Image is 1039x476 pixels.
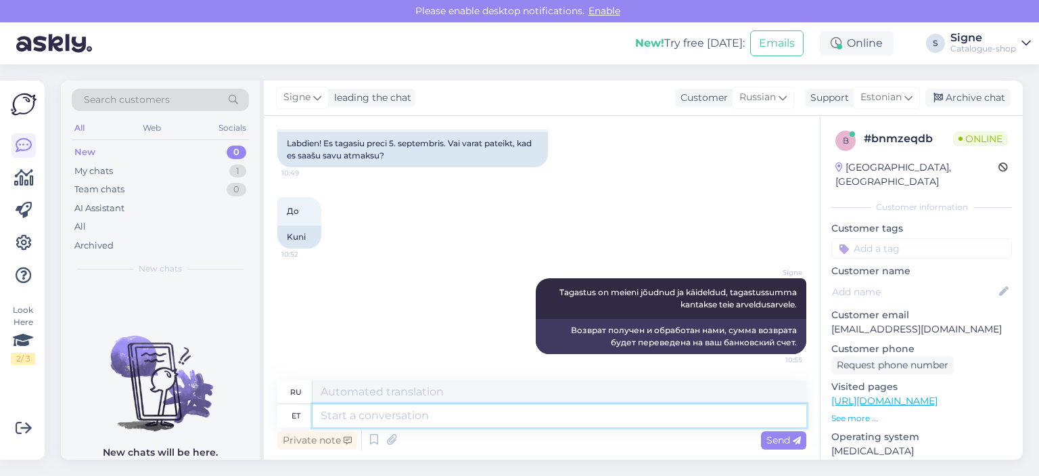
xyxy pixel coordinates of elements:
div: Archived [74,239,114,253]
div: My chats [74,165,113,178]
div: Kuni [277,225,321,248]
div: Archive chat [925,89,1011,107]
div: Request phone number [831,356,954,374]
div: Signe [950,33,1016,43]
div: Customer information [831,201,1012,213]
div: leading the chat [329,91,411,105]
div: All [74,220,86,234]
div: Look Here [11,304,35,365]
span: Enable [584,5,624,17]
p: New chats will be here. [103,446,218,460]
div: Support [805,91,849,105]
span: 10:55 [752,355,802,365]
b: New! [635,37,664,49]
button: Emails [750,30,804,56]
img: Askly Logo [11,91,37,117]
input: Add a tag [831,238,1012,259]
div: 0 [227,146,246,159]
p: Customer name [831,264,1012,278]
div: Socials [216,119,249,137]
div: Возврат получен и обработан нами, сумма возврата будет переведена на ваш банковский счет. [536,319,806,354]
span: Signe [752,267,802,278]
img: No chats [61,311,260,433]
input: Add name [832,284,996,299]
div: Labdien! Es tagasiu preci 5. septembris. Vai varat pateikt, kad es saašu savu atmaksu? [277,132,548,167]
div: Customer [675,91,728,105]
a: [URL][DOMAIN_NAME] [831,395,938,407]
div: ru [290,381,302,404]
div: et [292,404,300,427]
p: Visited pages [831,380,1012,394]
div: 2 / 3 [11,353,35,365]
span: Signe [283,90,310,105]
p: Customer email [831,308,1012,322]
span: Tagastus on meieni jõudnud ja käideldud, tagastussumma kantakse teie arveldusarvele. [559,287,799,309]
div: # bnmzeqdb [864,131,953,147]
a: SigneCatalogue-shop [950,33,1031,54]
span: Send [766,434,801,446]
span: Estonian [860,90,902,105]
span: 10:52 [281,249,332,259]
p: Customer phone [831,342,1012,356]
span: 10:49 [281,168,332,178]
div: 0 [227,183,246,196]
div: S [926,34,945,53]
span: До [287,206,299,216]
p: Customer tags [831,221,1012,236]
div: [GEOGRAPHIC_DATA], [GEOGRAPHIC_DATA] [835,160,998,189]
div: Catalogue-shop [950,43,1016,54]
div: Online [820,31,894,56]
span: Online [953,131,1008,146]
span: b [843,135,849,146]
div: 1 [229,165,246,178]
div: Web [140,119,164,137]
span: Search customers [84,93,170,107]
div: New [74,146,95,159]
p: See more ... [831,412,1012,425]
div: Team chats [74,183,124,196]
span: New chats [139,263,182,275]
p: [MEDICAL_DATA] [831,444,1012,458]
div: All [72,119,87,137]
p: [EMAIL_ADDRESS][DOMAIN_NAME] [831,322,1012,337]
div: Private note [277,431,357,450]
div: AI Assistant [74,202,124,215]
div: Try free [DATE]: [635,35,745,51]
span: Russian [739,90,776,105]
p: Operating system [831,430,1012,444]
